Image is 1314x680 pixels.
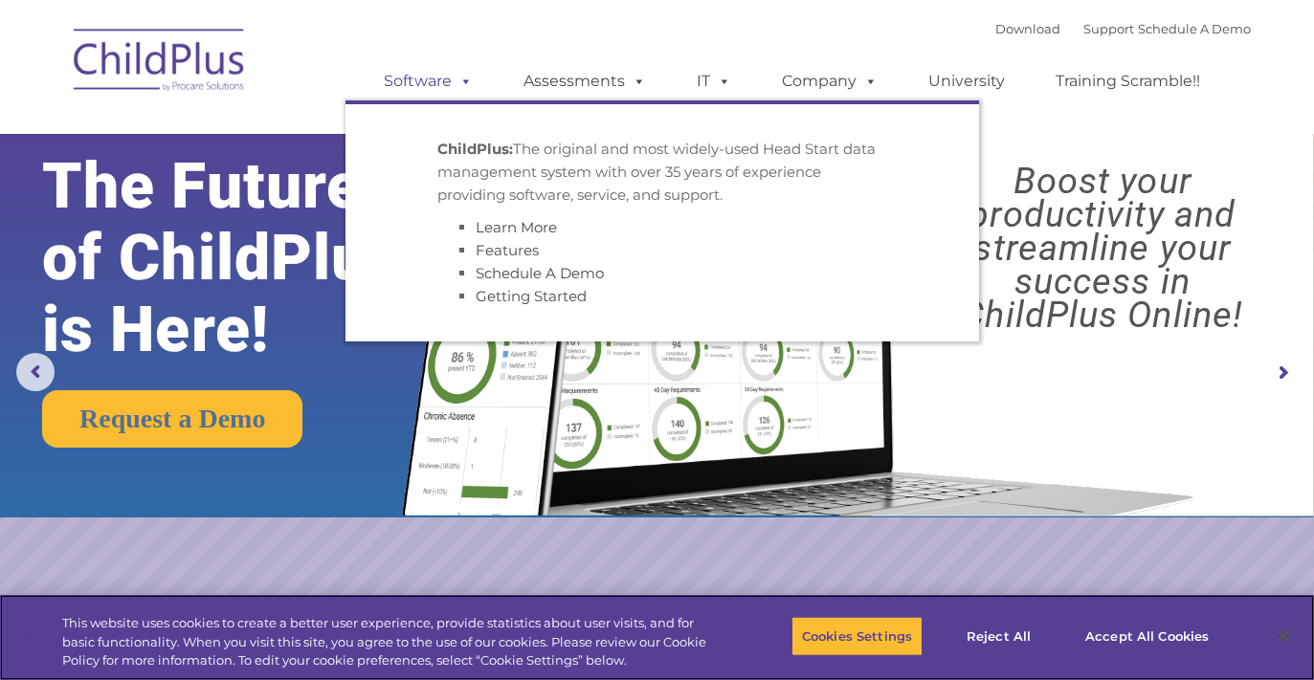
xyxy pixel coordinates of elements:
rs-layer: Boost your productivity and streamline your success in ChildPlus Online! [907,165,1297,332]
rs-layer: The Future of ChildPlus is Here! [42,150,461,365]
a: University [909,62,1024,100]
button: Cookies Settings [791,616,923,656]
a: Features [476,241,539,259]
a: Schedule A Demo [476,264,604,282]
a: Request a Demo [42,390,302,448]
a: Download [995,21,1060,36]
button: Reject All [939,616,1058,656]
strong: ChildPlus: [437,140,513,158]
a: Getting Started [476,287,587,305]
a: Assessments [504,62,665,100]
span: Phone number [266,205,347,219]
p: The original and most widely-used Head Start data management system with over 35 years of experie... [437,138,887,207]
img: ChildPlus by Procare Solutions [64,15,256,111]
span: Last name [266,126,324,141]
button: Accept All Cookies [1075,616,1219,656]
div: This website uses cookies to create a better user experience, provide statistics about user visit... [62,614,723,670]
a: Support [1083,21,1134,36]
a: Company [763,62,897,100]
a: Schedule A Demo [1138,21,1251,36]
a: Software [365,62,492,100]
a: Learn More [476,218,557,236]
font: | [995,21,1251,36]
a: Training Scramble!! [1036,62,1219,100]
button: Close [1262,615,1304,657]
a: IT [678,62,750,100]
